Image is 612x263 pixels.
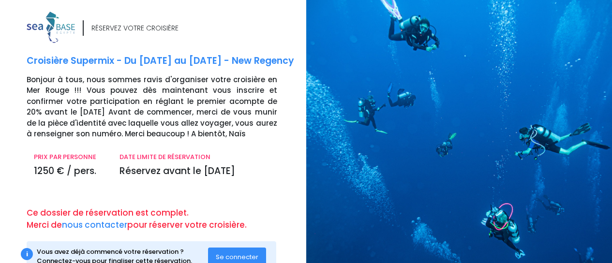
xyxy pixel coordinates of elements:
p: Réservez avant le [DATE] [119,164,277,178]
p: PRIX PAR PERSONNE [34,152,105,162]
p: Ce dossier de réservation est complet. Merci de pour réserver votre croisière. [27,207,299,232]
a: nous contacter [62,219,127,231]
p: Bonjour à tous, nous sommes ravis d'organiser votre croisière en Mer Rouge !!! Vous pouvez dès ma... [27,74,299,140]
p: 1250 € / pers. [34,164,105,178]
a: Se connecter [208,252,266,261]
img: logo_color1.png [27,12,75,43]
div: RÉSERVEZ VOTRE CROISIÈRE [91,23,179,33]
p: Croisière Supermix - Du [DATE] au [DATE] - New Regency [27,54,299,68]
p: DATE LIMITE DE RÉSERVATION [119,152,277,162]
span: Se connecter [216,252,258,262]
div: i [21,248,33,260]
